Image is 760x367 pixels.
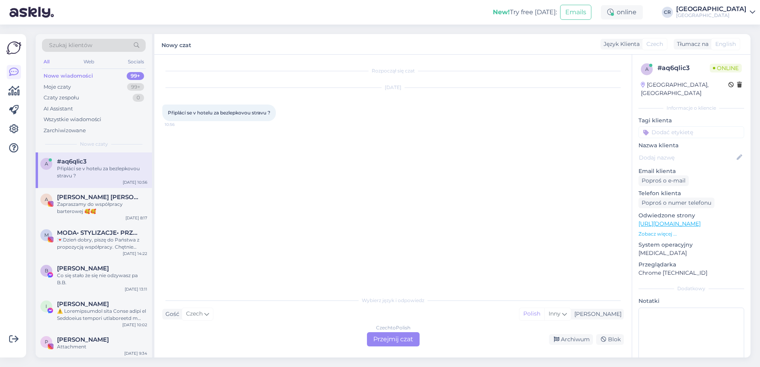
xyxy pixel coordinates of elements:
span: M [44,232,49,238]
div: Polish [519,308,544,320]
span: Paweł Pokarowski [57,336,109,343]
div: Wszystkie wiadomości [44,116,101,124]
label: Nowy czat [161,39,191,49]
div: [GEOGRAPHIC_DATA] [676,12,747,19]
p: Odwiedzone strony [638,211,744,220]
span: Anna Żukowska Ewa Adamczewska BLIŹNIACZKI • Bóg • rodzina • dom [57,194,139,201]
span: Online [710,64,742,72]
p: Chrome [TECHNICAL_ID] [638,269,744,277]
div: Nowe wiadomości [44,72,93,80]
div: Czech to Polish [376,324,410,331]
p: Tagi klienta [638,116,744,125]
p: Nazwa klienta [638,141,744,150]
div: Socials [126,57,146,67]
div: [DATE] 8:17 [125,215,147,221]
span: MODA• STYLIZACJE• PRZEGLĄDY KOLEKCJI [57,229,139,236]
div: 99+ [127,83,144,91]
div: Poproś o e-mail [638,175,689,186]
div: Wybierz język i odpowiedz [162,297,624,304]
span: Igor Jafar [57,300,109,308]
div: AI Assistant [44,105,73,113]
div: Try free [DATE]: [493,8,557,17]
div: Czaty zespołu [44,94,79,102]
div: Rozpoczął się czat [162,67,624,74]
div: Zarchiwizowane [44,127,86,135]
div: Tłumacz na [674,40,709,48]
div: Język Klienta [600,40,640,48]
button: Emails [560,5,591,20]
div: Zapraszamy do współpracy barterowej 🥰🥰 [57,201,147,215]
div: Dodatkowy [638,285,744,292]
a: [URL][DOMAIN_NAME] [638,220,701,227]
div: 0 [133,94,144,102]
span: A [45,196,48,202]
div: 💌Dzień dobry, piszę do Państwa z propozycją współpracy. Chętnie odwiedziłabym Państwa hotel z rod... [57,236,147,251]
div: [DATE] 13:11 [125,286,147,292]
p: Email klienta [638,167,744,175]
div: Informacje o kliencie [638,105,744,112]
div: Przejmij czat [367,332,420,346]
span: B [45,268,48,274]
p: [MEDICAL_DATA] [638,249,744,257]
a: [GEOGRAPHIC_DATA][GEOGRAPHIC_DATA] [676,6,755,19]
div: Gość [162,310,179,318]
div: Poproś o numer telefonu [638,198,714,208]
span: Připlácí se v hotelu za bezlepkovou stravu ? [168,110,270,116]
div: [DATE] [162,84,624,91]
span: English [715,40,736,48]
span: 10:56 [165,122,194,127]
p: Notatki [638,297,744,305]
p: Telefon klienta [638,189,744,198]
input: Dodać etykietę [638,126,744,138]
div: ⚠️ Loremipsumdol sita Conse adipi el Seddoeius tempori utlaboreetd m aliqua enimadmini veniamqún... [57,308,147,322]
span: a [645,66,649,72]
div: CR [662,7,673,18]
p: System operacyjny [638,241,744,249]
span: Nowe czaty [80,141,108,148]
div: Připlácí se v hotelu za bezlepkovou stravu ? [57,165,147,179]
div: [GEOGRAPHIC_DATA], [GEOGRAPHIC_DATA] [641,81,728,97]
span: Inny [549,310,560,317]
div: [DATE] 9:34 [124,350,147,356]
span: Bożena Bolewicz [57,265,109,272]
div: Archiwum [549,334,593,345]
span: Czech [646,40,663,48]
div: Moje czaty [44,83,71,91]
img: Askly Logo [6,40,21,55]
div: Co się stało że się nie odzywasz pa B.B. [57,272,147,286]
b: New! [493,8,510,16]
span: P [45,339,48,345]
div: # aq6qlic3 [657,63,710,73]
p: Przeglądarka [638,261,744,269]
div: Attachment [57,343,147,350]
div: 99+ [127,72,144,80]
div: [DATE] 10:56 [123,179,147,185]
div: [GEOGRAPHIC_DATA] [676,6,747,12]
div: [DATE] 14:22 [123,251,147,257]
input: Dodaj nazwę [639,153,735,162]
div: Blok [596,334,624,345]
div: Web [82,57,96,67]
p: Zobacz więcej ... [638,230,744,238]
span: Czech [186,310,203,318]
span: I [46,303,47,309]
div: [DATE] 10:02 [122,322,147,328]
span: a [45,161,48,167]
div: online [601,5,643,19]
div: All [42,57,51,67]
span: Szukaj klientów [49,41,92,49]
div: [PERSON_NAME] [571,310,621,318]
span: #aq6qlic3 [57,158,87,165]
